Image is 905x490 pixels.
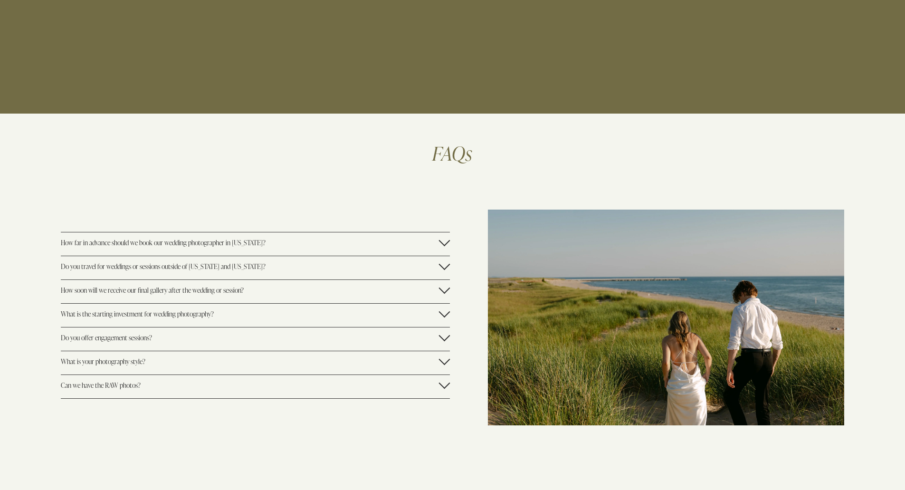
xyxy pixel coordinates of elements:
button: Do you offer engagement sessions? [61,327,450,351]
button: Do you travel for weddings or sessions outside of [US_STATE] and [US_STATE]? [61,256,450,279]
h1: FAQs [61,144,845,163]
button: How far in advance should we book our wedding photographer in [US_STATE]? [61,232,450,256]
span: Do you offer engagement sessions? [61,333,438,342]
button: Can we have the RAW photos? [61,375,450,398]
span: Do you travel for weddings or sessions outside of [US_STATE] and [US_STATE]? [61,262,438,271]
span: What is the starting investment for wedding photography? [61,309,438,318]
button: What is the starting investment for wedding photography? [61,304,450,327]
span: Can we have the RAW photos? [61,381,438,390]
span: How soon will we receive our final gallery after the wedding or session? [61,286,438,295]
button: What is your photography style? [61,351,450,375]
span: What is your photography style? [61,357,438,366]
span: How far in advance should we book our wedding photographer in [US_STATE]? [61,238,438,247]
button: How soon will we receive our final gallery after the wedding or session? [61,280,450,303]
